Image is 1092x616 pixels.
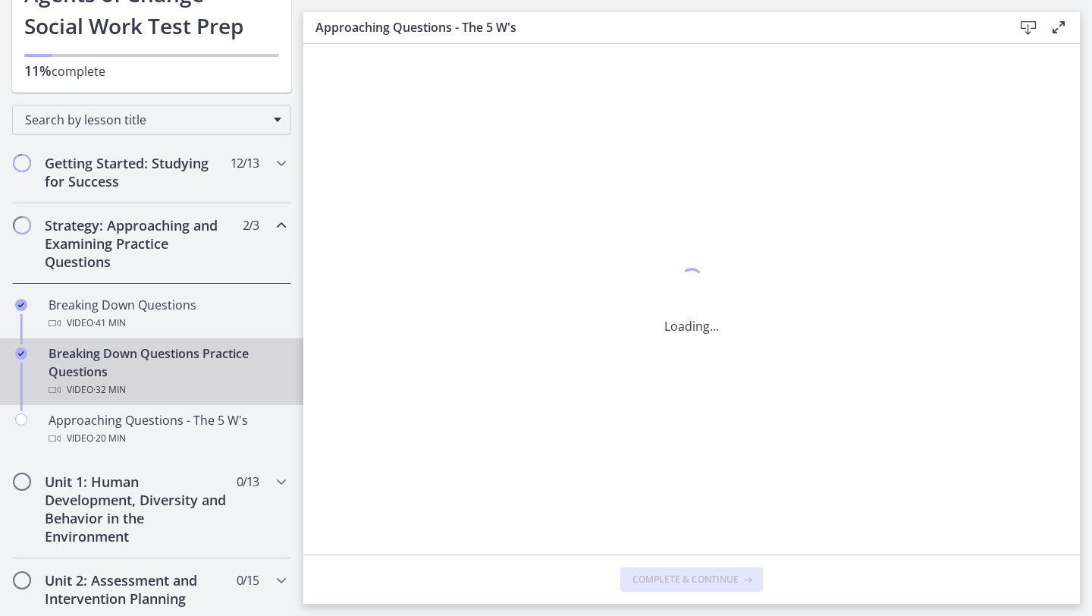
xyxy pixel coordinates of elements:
[25,112,266,128] span: Search by lesson title
[49,296,285,332] div: Breaking Down Questions
[12,105,291,135] div: Search by lesson title
[49,314,285,332] div: Video
[45,154,230,190] h2: Getting Started: Studying for Success
[664,317,719,335] p: Loading...
[237,473,259,491] span: 0 / 13
[620,567,763,592] button: Complete & continue
[93,381,126,399] span: · 32 min
[315,18,989,36] h3: Approaching Questions - The 5 W's
[24,61,279,80] p: complete
[632,574,739,586] span: Complete & continue
[45,216,230,271] h2: Strategy: Approaching and Examining Practice Questions
[45,473,230,545] h2: Unit 1: Human Development, Diversity and Behavior in the Environment
[93,429,126,448] span: · 20 min
[45,571,230,608] h2: Unit 2: Assessment and Intervention Planning
[49,429,285,448] div: Video
[49,344,285,399] div: Breaking Down Questions Practice Questions
[243,216,259,234] span: 2 / 3
[664,264,719,299] div: 1
[49,411,285,448] div: Approaching Questions - The 5 W's
[237,571,259,589] span: 0 / 15
[49,381,285,399] div: Video
[24,61,52,80] span: 11%
[15,347,27,360] i: Completed
[93,314,126,332] span: · 41 min
[15,299,27,311] i: Completed
[231,154,259,172] span: 12 / 13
